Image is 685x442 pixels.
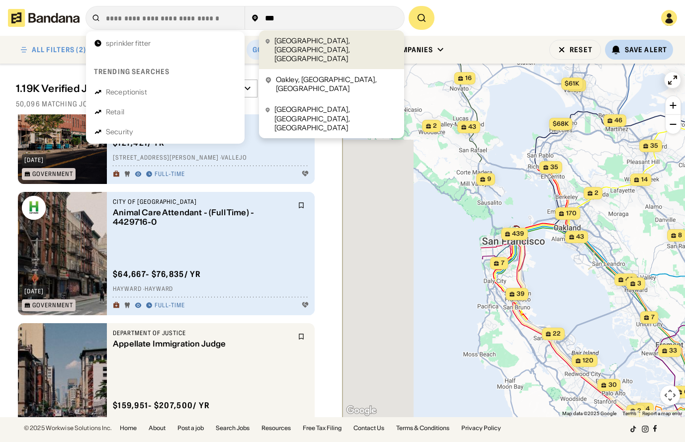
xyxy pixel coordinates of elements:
span: 33 [669,347,677,355]
div: Companies [391,45,433,54]
a: Terms & Conditions [396,425,449,431]
span: 120 [583,356,594,365]
span: 439 [512,230,524,238]
span: 170 [566,209,576,218]
div: Department of Justice [113,329,292,337]
span: 35 [650,142,658,150]
a: Post a job [177,425,204,431]
span: 3 [637,279,641,288]
div: Security [106,128,133,135]
div: Government [32,302,73,308]
a: About [149,425,166,431]
span: 2 [637,407,641,415]
span: $61k [565,80,579,87]
span: 46 [625,275,633,284]
img: Google [345,404,378,417]
span: 8 [678,231,682,240]
div: $ 64,667 - $76,835 / yr [113,269,201,279]
span: 22 [553,330,561,338]
a: Free Tax Filing [303,425,342,431]
div: grid [16,114,327,417]
div: [DATE] [24,288,44,294]
span: 30 [608,381,616,389]
div: [GEOGRAPHIC_DATA], [GEOGRAPHIC_DATA], [GEOGRAPHIC_DATA] [274,36,398,64]
span: 2 [433,122,437,130]
div: © 2025 Workwise Solutions Inc. [24,425,112,431]
span: 16 [465,74,471,83]
div: ALL FILTERS (2) [32,46,86,53]
a: Resources [261,425,291,431]
div: Full-time [155,171,185,178]
a: Privacy Policy [461,425,501,431]
span: 35 [550,163,558,172]
div: Full-time [155,302,185,310]
span: 7 [651,313,654,322]
div: [STREET_ADDRESS][PERSON_NAME] · Vallejo [113,154,309,162]
span: Map data ©2025 Google [562,411,616,416]
span: 9 [487,175,491,183]
span: 14 [641,176,647,184]
a: Report a map error [642,411,682,416]
a: Open this area in Google Maps (opens a new window) [345,404,378,417]
div: Appellate Immigration Judge [113,339,292,349]
span: 7 [501,259,504,267]
div: Oakley, [GEOGRAPHIC_DATA], [GEOGRAPHIC_DATA] [276,75,398,93]
div: Save Alert [625,45,667,54]
a: Terms (opens in new tab) [622,411,636,416]
div: 1.19K Verified Jobs [16,83,189,94]
div: $ 159,951 - $207,500 / yr [113,400,210,411]
div: 50,096 matching jobs on [DOMAIN_NAME] [16,99,327,108]
div: sprinkler fitter [106,40,151,47]
div: [GEOGRAPHIC_DATA], [GEOGRAPHIC_DATA], [GEOGRAPHIC_DATA] [274,105,398,132]
div: Government [253,45,301,54]
span: 43 [468,123,476,131]
span: 2 [595,189,599,197]
div: [DATE] [24,157,44,163]
div: Hayward · Hayward [113,285,309,293]
span: 43 [576,233,584,241]
div: Reset [570,46,593,53]
div: South of Market · [GEOGRAPHIC_DATA] · [GEOGRAPHIC_DATA] [113,417,309,425]
span: 4 [646,405,650,413]
a: Contact Us [353,425,384,431]
img: Bandana logotype [8,9,80,27]
span: $68k [552,120,568,127]
div: Trending searches [94,67,170,76]
div: Government [32,171,73,177]
div: Receptionist [106,88,147,95]
span: 39 [516,290,524,298]
div: City of [GEOGRAPHIC_DATA] [113,198,292,206]
button: Map camera controls [660,385,680,405]
a: Home [120,425,137,431]
a: Search Jobs [216,425,250,431]
span: 46 [614,116,622,125]
img: City of Hayward logo [22,196,46,220]
div: Animal Care Attendant - (Full Time) - 4429716-0 [113,208,292,227]
div: Retail [106,108,124,115]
